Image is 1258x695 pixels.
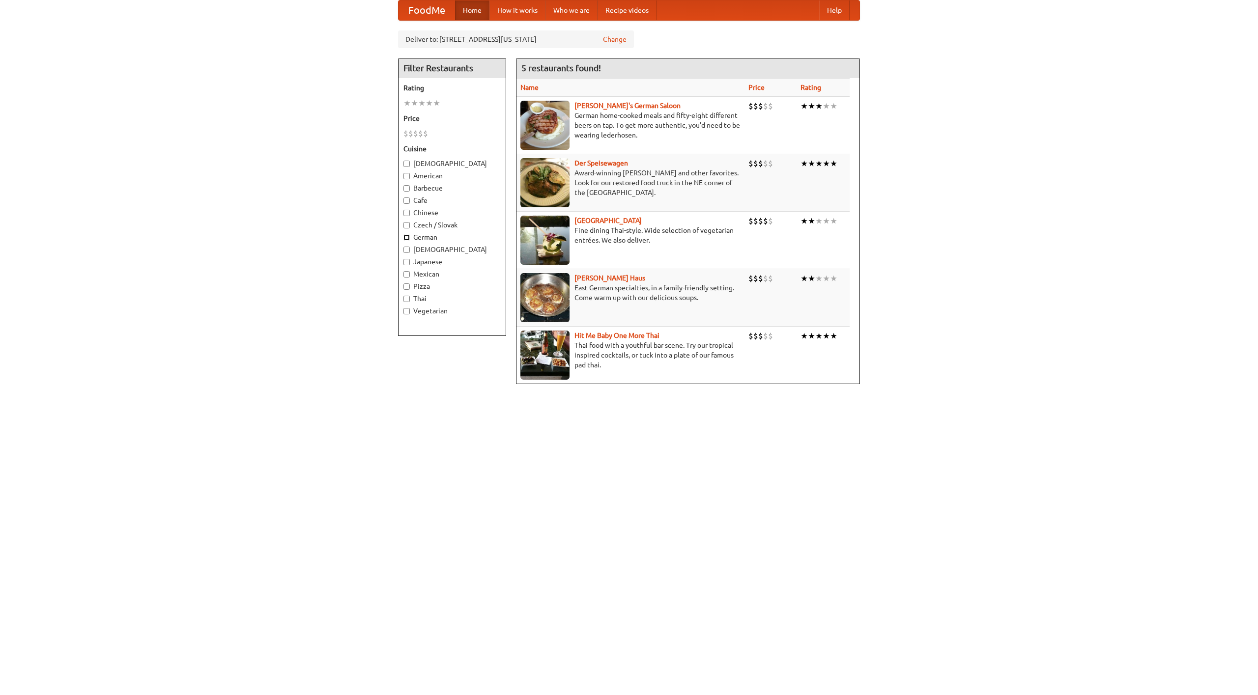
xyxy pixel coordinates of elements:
li: $ [748,331,753,341]
a: [PERSON_NAME] Haus [574,274,645,282]
a: Change [603,34,627,44]
a: FoodMe [399,0,455,20]
label: Thai [403,294,501,304]
label: German [403,232,501,242]
li: ★ [801,331,808,341]
li: ★ [815,216,823,226]
li: $ [768,101,773,111]
h5: Cuisine [403,144,501,154]
li: ★ [418,98,426,109]
input: Pizza [403,283,410,290]
li: ★ [801,273,808,284]
li: ★ [815,331,823,341]
input: Thai [403,296,410,302]
a: Name [520,83,539,91]
li: $ [748,216,753,226]
li: $ [748,101,753,111]
li: ★ [815,101,823,111]
a: Home [455,0,489,20]
label: Barbecue [403,183,501,193]
b: [GEOGRAPHIC_DATA] [574,217,642,224]
li: $ [763,216,768,226]
li: ★ [815,158,823,169]
a: How it works [489,0,545,20]
input: Chinese [403,210,410,216]
li: $ [408,128,413,139]
input: Mexican [403,271,410,278]
h4: Filter Restaurants [399,58,506,78]
input: German [403,234,410,241]
li: ★ [830,216,837,226]
li: $ [758,101,763,111]
img: speisewagen.jpg [520,158,570,207]
label: [DEMOGRAPHIC_DATA] [403,245,501,254]
li: ★ [830,331,837,341]
li: ★ [411,98,418,109]
a: Rating [801,83,821,91]
li: $ [758,158,763,169]
li: $ [768,158,773,169]
li: ★ [830,158,837,169]
a: Price [748,83,765,91]
p: German home-cooked meals and fifty-eight different beers on tap. To get more authentic, you'd nee... [520,111,741,140]
li: ★ [823,273,830,284]
label: [DEMOGRAPHIC_DATA] [403,159,501,168]
li: ★ [815,273,823,284]
li: ★ [403,98,411,109]
input: [DEMOGRAPHIC_DATA] [403,247,410,253]
li: $ [403,128,408,139]
li: ★ [801,216,808,226]
li: $ [748,273,753,284]
li: ★ [823,216,830,226]
h5: Rating [403,83,501,93]
label: Cafe [403,195,501,205]
input: American [403,173,410,179]
li: $ [418,128,423,139]
li: $ [768,331,773,341]
p: Fine dining Thai-style. Wide selection of vegetarian entrées. We also deliver. [520,225,741,245]
a: Der Speisewagen [574,159,628,167]
a: Who we are [545,0,598,20]
li: ★ [808,216,815,226]
li: $ [763,158,768,169]
input: [DEMOGRAPHIC_DATA] [403,161,410,167]
input: Czech / Slovak [403,222,410,228]
li: $ [753,216,758,226]
a: Help [819,0,850,20]
img: kohlhaus.jpg [520,273,570,322]
input: Cafe [403,197,410,204]
p: Thai food with a youthful bar scene. Try our tropical inspired cocktails, or tuck into a plate of... [520,340,741,370]
input: Japanese [403,259,410,265]
label: Czech / Slovak [403,220,501,230]
li: ★ [830,273,837,284]
li: $ [748,158,753,169]
img: babythai.jpg [520,331,570,380]
li: ★ [823,158,830,169]
li: $ [768,216,773,226]
li: ★ [823,101,830,111]
input: Vegetarian [403,308,410,314]
label: Pizza [403,281,501,291]
li: ★ [801,101,808,111]
li: ★ [823,331,830,341]
li: $ [753,331,758,341]
ng-pluralize: 5 restaurants found! [521,63,601,73]
img: esthers.jpg [520,101,570,150]
li: $ [753,273,758,284]
li: ★ [808,158,815,169]
label: Japanese [403,257,501,267]
li: $ [423,128,428,139]
a: Recipe videos [598,0,657,20]
li: ★ [808,331,815,341]
div: Deliver to: [STREET_ADDRESS][US_STATE] [398,30,634,48]
li: ★ [808,273,815,284]
p: East German specialties, in a family-friendly setting. Come warm up with our delicious soups. [520,283,741,303]
input: Barbecue [403,185,410,192]
li: $ [758,273,763,284]
li: $ [758,216,763,226]
li: $ [768,273,773,284]
li: $ [758,331,763,341]
li: $ [763,101,768,111]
